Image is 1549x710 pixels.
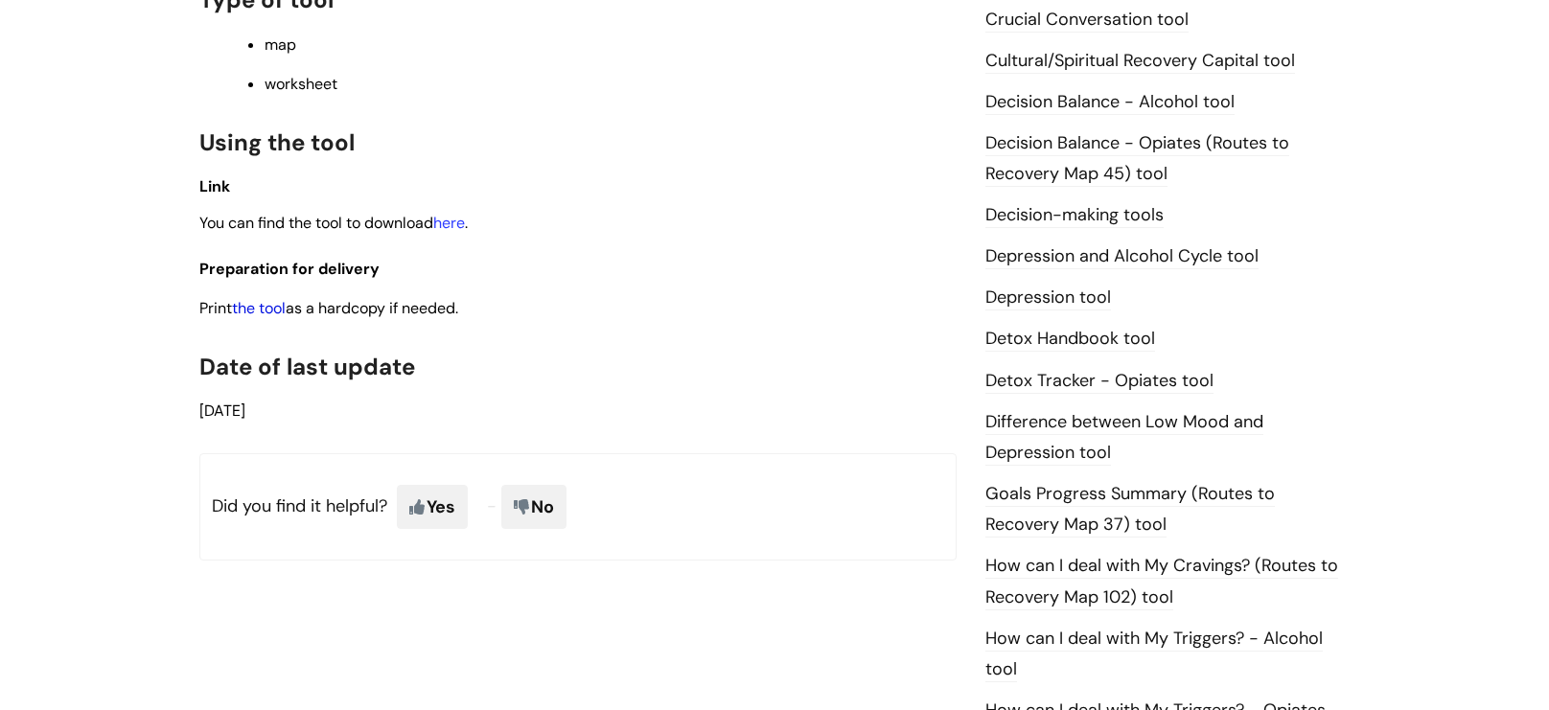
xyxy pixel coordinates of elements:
span: Yes [397,485,468,529]
a: the tool [232,298,286,318]
p: Did you find it helpful? [199,453,957,561]
a: Depression tool [985,286,1111,310]
a: Decision Balance - Opiates (Routes to Recovery Map 45) tool [985,131,1289,187]
a: Depression and Alcohol Cycle tool [985,244,1259,269]
a: Decision Balance - Alcohol tool [985,90,1235,115]
a: How can I deal with My Triggers? - Alcohol tool [985,627,1323,682]
span: No [501,485,566,529]
a: Detox Handbook tool [985,327,1155,352]
span: Print as a hardcopy if needed. [199,298,458,318]
span: Date of last update [199,352,415,381]
a: Decision-making tools [985,203,1164,228]
span: worksheet [265,74,337,94]
span: map [265,34,296,55]
span: Using the tool [199,127,355,157]
span: [DATE] [199,401,245,421]
a: Detox Tracker - Opiates tool [985,369,1214,394]
a: Cultural/Spiritual Recovery Capital tool [985,49,1295,74]
span: Preparation for delivery [199,259,380,279]
a: Difference between Low Mood and Depression tool [985,410,1263,466]
a: How can I deal with My Cravings? (Routes to Recovery Map 102) tool [985,554,1338,609]
span: You can find the tool to download . [199,213,468,233]
a: here [433,213,465,233]
a: Goals Progress Summary (Routes to Recovery Map 37) tool [985,482,1275,538]
a: Crucial Conversation tool [985,8,1189,33]
span: Link [199,176,230,196]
